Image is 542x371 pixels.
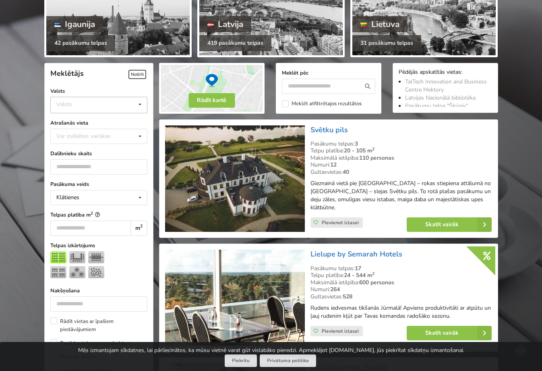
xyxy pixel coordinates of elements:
div: Pasākumu telpas: [310,265,492,272]
a: Svētku pils [310,125,348,135]
img: U-Veids [69,251,85,263]
div: Pasākumu telpas: [310,140,492,148]
p: Gleznainā vietā pie [GEOGRAPHIC_DATA] – rokas stiepiena attālumā no [GEOGRAPHIC_DATA] – slejas Sv... [310,179,492,212]
a: Skatīt vairāk [407,326,492,340]
a: TalTech Innovation and Business Centre Mektory [405,78,487,94]
label: Atrašanās vieta [50,119,147,127]
strong: 264 [330,286,340,293]
div: Klātienes [56,195,79,200]
label: Meklēt atfiltrētajos rezultātos [282,100,362,107]
strong: 20 - 105 m [344,147,374,154]
strong: 528 [343,293,352,300]
strong: 12 [330,161,337,169]
span: Pievienot izlasei [322,328,359,334]
label: Rādīt vietas ar īpašiem piedāvājumiem [50,317,147,333]
strong: 40 [343,168,349,176]
div: Var izvēlēties vairākas [54,131,129,141]
div: Igaunija [46,16,103,32]
label: Dalībnieku skaits [50,150,147,158]
img: Sapulce [88,251,104,263]
a: Lielupe by Semarah Hotels [310,249,402,259]
div: 419 pasākumu telpas [199,35,271,51]
img: Teātris [50,251,66,263]
div: Maksimālā ietilpība: [310,154,492,162]
img: Klase [50,266,66,278]
button: Piekrītu [225,354,257,367]
label: Valsts [50,87,147,95]
span: Notīrīt [128,70,146,79]
label: Papildus telpa grupu darbiem [50,339,130,347]
label: Pasākuma veids [50,180,147,188]
sup: 2 [140,223,143,229]
span: Pievienot izlasei [322,219,359,226]
label: Meklēt pēc [282,69,375,77]
div: Lietuva [352,16,408,32]
span: Meklētājs [50,69,84,78]
sup: 2 [372,271,374,277]
a: Skatīt vairāk [407,217,492,232]
div: Valsts [56,101,72,108]
a: Privātuma politika [260,354,316,367]
div: m [130,221,147,236]
div: Telpu platība: [310,272,492,279]
label: Telpas izkārtojums [50,242,147,250]
img: Pieņemšana [88,266,104,278]
p: Rudens iedvesmas tikšanās Jūrmalā! Apvieno produktivitāti ar atpūtu un ļauj rudenim kļūt par Tava... [310,304,492,320]
strong: 17 [355,265,361,272]
div: Numuri: [310,161,492,169]
img: Bankets [69,266,85,278]
strong: 24 - 544 m [344,271,374,279]
img: Viesnīca | Jūrmala | Lielupe by Semarah Hotels [165,250,305,346]
div: 31 pasākumu telpas [352,35,421,51]
label: Nakšņošana [50,287,147,295]
sup: 2 [372,146,374,152]
strong: 3 [355,140,358,148]
div: Latvija [199,16,252,32]
div: Gultasvietas: [310,169,492,176]
img: Rādīt kartē [159,63,265,114]
div: Telpu platība: [310,147,492,154]
div: Numuri: [310,286,492,293]
div: Gultasvietas: [310,293,492,300]
div: Maksimālā ietilpība: [310,279,492,286]
label: Telpas platība m [50,211,147,219]
strong: 110 personas [359,154,394,162]
button: Rādīt kartē [188,93,235,108]
div: 42 pasākumu telpas [46,35,115,51]
strong: 600 personas [359,279,394,286]
a: Latvijas Nacionālā bibliotēka [405,94,476,102]
sup: 2 [91,211,93,216]
img: Viesu nams | Ķekavas novads | Svētku pils [165,125,305,232]
div: Pēdējās apskatītās vietas: [399,69,492,77]
a: Pasākumu telpa "Šķūnis" [405,102,468,110]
